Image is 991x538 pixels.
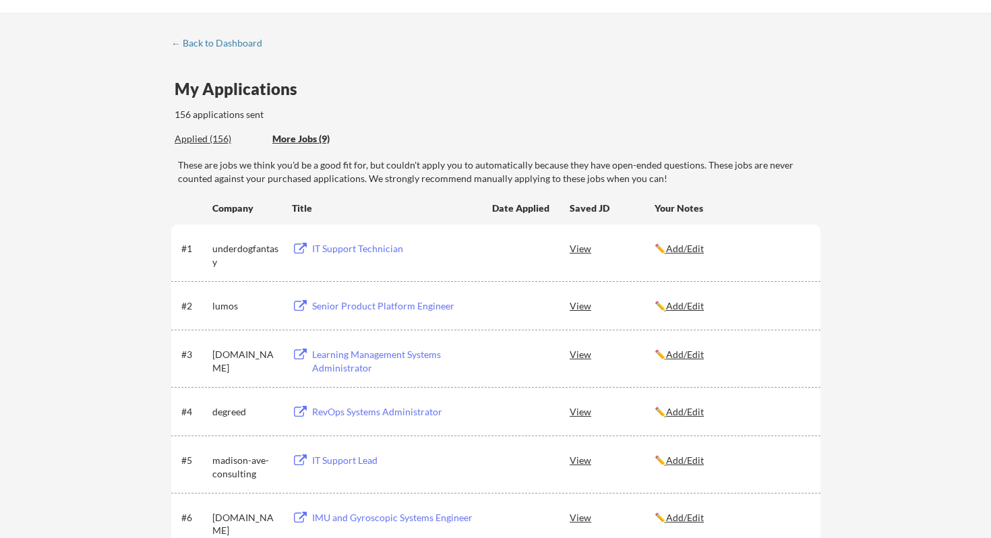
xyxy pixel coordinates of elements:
div: View [570,399,655,423]
div: These are jobs we think you'd be a good fit for, but couldn't apply you to automatically because ... [178,158,820,185]
u: Add/Edit [666,300,704,311]
div: View [570,505,655,529]
div: ✏️ [655,299,808,313]
div: Your Notes [655,202,808,215]
div: underdogfantasy [212,242,280,268]
div: #5 [181,454,208,467]
u: Add/Edit [666,243,704,254]
div: Title [292,202,479,215]
div: #4 [181,405,208,419]
div: ✏️ [655,454,808,467]
div: Saved JD [570,196,655,220]
u: Add/Edit [666,406,704,417]
div: [DOMAIN_NAME] [212,348,280,374]
div: Senior Product Platform Engineer [312,299,479,313]
div: View [570,448,655,472]
div: My Applications [175,81,308,97]
div: lumos [212,299,280,313]
div: ✏️ [655,242,808,256]
div: degreed [212,405,280,419]
div: Applied (156) [175,132,262,146]
div: #3 [181,348,208,361]
div: madison-ave-consulting [212,454,280,480]
div: [DOMAIN_NAME] [212,511,280,537]
div: IT Support Technician [312,242,479,256]
div: View [570,342,655,366]
div: #6 [181,511,208,525]
div: ← Back to Dashboard [171,38,272,48]
div: #1 [181,242,208,256]
div: ✏️ [655,348,808,361]
u: Add/Edit [666,454,704,466]
a: ← Back to Dashboard [171,38,272,51]
div: View [570,293,655,318]
div: IMU and Gyroscopic Systems Engineer [312,511,479,525]
div: More Jobs (9) [272,132,371,146]
u: Add/Edit [666,512,704,523]
div: RevOps Systems Administrator [312,405,479,419]
u: Add/Edit [666,349,704,360]
div: ✏️ [655,511,808,525]
div: IT Support Lead [312,454,479,467]
div: These are all the jobs you've been applied to so far. [175,132,262,146]
div: Learning Management Systems Administrator [312,348,479,374]
div: Date Applied [492,202,551,215]
div: ✏️ [655,405,808,419]
div: #2 [181,299,208,313]
div: 156 applications sent [175,108,436,121]
div: Company [212,202,280,215]
div: View [570,236,655,260]
div: These are job applications we think you'd be a good fit for, but couldn't apply you to automatica... [272,132,371,146]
